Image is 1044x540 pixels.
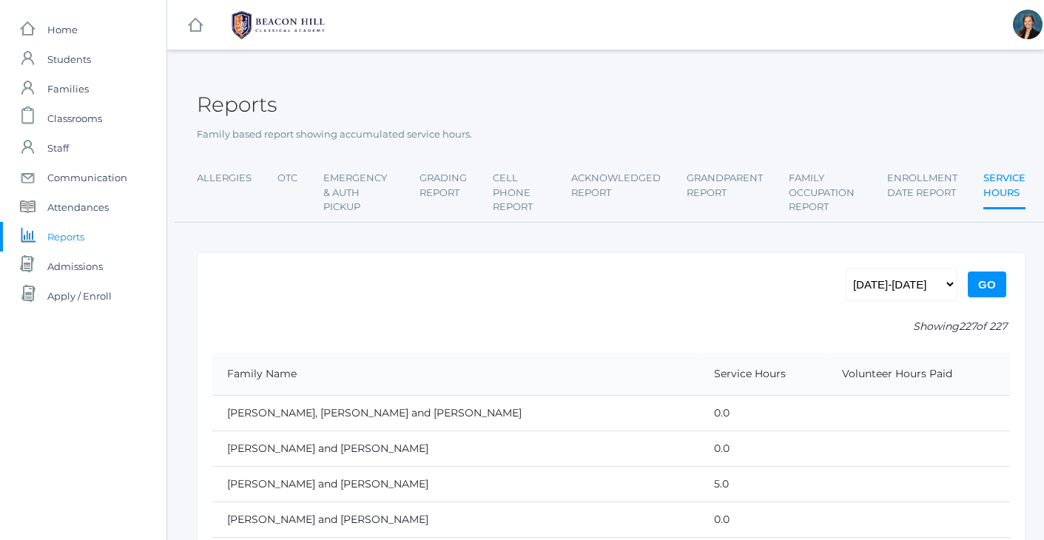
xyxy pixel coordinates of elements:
[699,502,827,537] td: 0.0
[227,442,428,455] a: [PERSON_NAME] and [PERSON_NAME]
[687,163,763,207] a: Grandparent Report
[277,163,297,193] a: OTC
[47,163,127,192] span: Communication
[323,163,394,222] a: Emergency & Auth Pickup
[699,353,827,396] th: Service Hours
[47,74,89,104] span: Families
[227,406,522,419] a: [PERSON_NAME], [PERSON_NAME] and [PERSON_NAME]
[699,395,827,431] td: 0.0
[47,15,78,44] span: Home
[983,163,1026,209] a: Service Hours
[47,252,103,281] span: Admissions
[47,104,102,133] span: Classrooms
[197,163,252,193] a: Allergies
[227,513,428,526] a: [PERSON_NAME] and [PERSON_NAME]
[420,163,467,207] a: Grading Report
[47,281,112,311] span: Apply / Enroll
[212,353,699,396] th: Family Name
[197,127,1026,142] p: Family based report showing accumulated service hours.
[571,163,661,207] a: Acknowledged Report
[1013,10,1043,39] div: Allison Smith
[493,163,546,222] a: Cell Phone Report
[47,192,109,222] span: Attendances
[699,431,827,466] td: 0.0
[887,163,957,207] a: Enrollment Date Report
[699,466,827,502] td: 5.0
[968,271,1006,297] input: Go
[212,319,1010,334] p: Showing of 227
[789,163,861,222] a: Family Occupation Report
[47,44,91,74] span: Students
[47,133,69,163] span: Staff
[47,222,84,252] span: Reports
[227,477,428,490] a: [PERSON_NAME] and [PERSON_NAME]
[223,7,334,44] img: 1_BHCALogos-05.png
[827,353,1010,396] th: Volunteer Hours Paid
[197,93,277,116] h2: Reports
[959,320,976,333] span: 227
